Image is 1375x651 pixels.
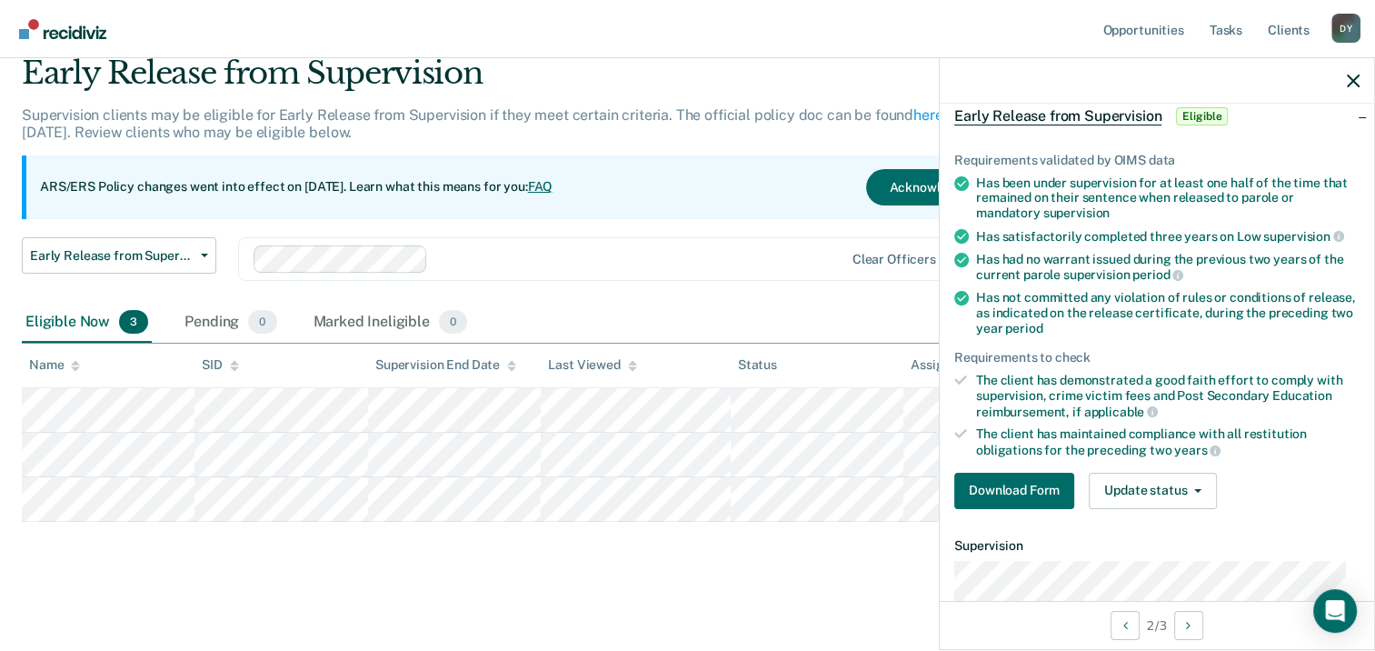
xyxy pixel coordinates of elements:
[548,357,636,373] div: Last Viewed
[852,252,936,267] div: Clear officers
[1005,321,1042,336] span: period
[22,303,152,343] div: Eligible Now
[954,538,1360,554] dt: Supervision
[439,310,467,334] span: 0
[181,303,280,343] div: Pending
[976,175,1360,221] div: Has been under supervision for at least one half of the time that remained on their sentence when...
[1043,205,1110,220] span: supervision
[954,153,1360,168] div: Requirements validated by OIMS data
[375,357,516,373] div: Supervision End Date
[1111,611,1140,640] button: Previous Opportunity
[19,19,106,39] img: Recidiviz
[976,228,1360,245] div: Has satisfactorily completed three years on Low
[310,303,472,343] div: Marked Ineligible
[528,179,553,194] a: FAQ
[866,169,1039,205] button: Acknowledge & Close
[22,106,1001,141] p: Supervision clients may be eligible for Early Release from Supervision if they meet certain crite...
[1263,229,1343,244] span: supervision
[1176,107,1228,125] span: Eligible
[1331,14,1360,43] div: D Y
[940,87,1374,145] div: Early Release from SupervisionEligible
[976,290,1360,336] div: Has not committed any violation of rules or conditions of release, as indicated on the release ce...
[40,178,553,196] p: ARS/ERS Policy changes went into effect on [DATE]. Learn what this means for you:
[976,252,1360,283] div: Has had no warrant issued during the previous two years of the current parole supervision
[1174,611,1203,640] button: Next Opportunity
[976,426,1360,457] div: The client has maintained compliance with all restitution obligations for the preceding two
[738,357,777,373] div: Status
[1089,473,1217,509] button: Update status
[954,350,1360,366] div: Requirements to check
[940,601,1374,649] div: 2 / 3
[29,357,80,373] div: Name
[202,357,239,373] div: SID
[1084,405,1158,419] span: applicable
[913,106,942,124] a: here
[911,357,996,373] div: Assigned to
[119,310,148,334] span: 3
[954,107,1161,125] span: Early Release from Supervision
[1174,443,1221,457] span: years
[1132,267,1183,282] span: period
[30,248,194,264] span: Early Release from Supervision
[1313,589,1357,633] div: Open Intercom Messenger
[954,473,1081,509] a: Navigate to form link
[248,310,276,334] span: 0
[976,373,1360,419] div: The client has demonstrated a good faith effort to comply with supervision, crime victim fees and...
[954,473,1074,509] button: Download Form
[22,55,1053,106] div: Early Release from Supervision
[1331,14,1360,43] button: Profile dropdown button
